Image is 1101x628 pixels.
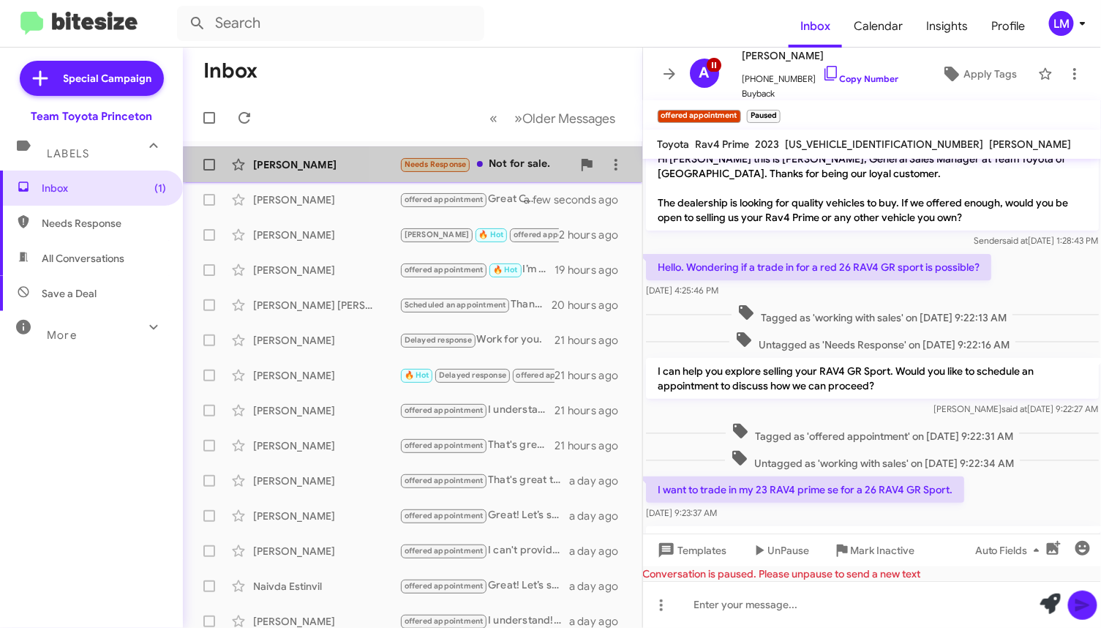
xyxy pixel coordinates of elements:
span: (1) [154,181,166,195]
span: Tagged as 'working with sales' on [DATE] 9:22:13 AM [732,304,1012,325]
div: Thank you! [399,296,552,313]
span: Untagged as 'working with sales' on [DATE] 9:22:34 AM [724,449,1019,471]
span: [PERSON_NAME] [DATE] 9:22:27 AM [933,403,1098,414]
small: offered appointment [658,110,741,123]
a: Calendar [842,5,914,48]
span: Save a Deal [42,286,97,301]
div: Great! Let’s schedule a time for you to bring in your vehicle for an evaluation. What day works b... [399,577,569,594]
div: You may use our online estimator if you do not want to visit with us: [URL][DOMAIN_NAME] [399,367,555,384]
div: Not for sale. [399,156,572,173]
p: Hi [PERSON_NAME] this is [PERSON_NAME], General Sales Manager at Team Toyota of [GEOGRAPHIC_DATA]... [646,146,1099,231]
span: [PERSON_NAME] [405,230,470,239]
div: 2 hours ago [559,228,630,242]
div: a day ago [569,474,631,488]
nav: Page navigation example [482,103,625,133]
div: [PERSON_NAME] [PERSON_NAME] [253,298,399,313]
div: a day ago [569,544,631,558]
div: Team Toyota Princeton [31,109,152,124]
span: [PERSON_NAME] [990,138,1072,151]
span: Delayed response [405,335,472,345]
span: offered appointment [405,546,484,556]
div: That's great to hear! When would you be available to bring your vehicle in for an appraisal? [399,437,555,454]
span: Needs Response [42,216,166,231]
span: offered appointment [514,230,593,239]
span: [DATE] 9:23:37 AM [646,507,717,518]
span: Mark Inactive [851,537,915,564]
span: Buyback [743,86,899,101]
span: offered appointment [405,405,484,415]
span: Inbox [42,181,166,195]
div: 21 hours ago [555,333,631,348]
div: 21 hours ago [555,438,631,453]
button: Next [506,103,625,133]
button: UnPause [739,537,822,564]
div: Great Car choice, we should be seeing the 2026 Rav4's nearer to the beginning of the new year. We... [399,191,543,208]
span: Tagged as 'offered appointment' on [DATE] 9:22:31 AM [725,422,1018,444]
span: [DATE] 4:25:46 PM [646,285,718,296]
small: Paused [747,110,781,123]
span: 🔥 Hot [493,265,518,274]
div: I can't provide specific offers until we see it in person. I'd love to schedule a time for you to... [399,542,569,559]
div: [PERSON_NAME] [253,474,399,488]
a: Profile [980,5,1037,48]
div: Great! Let’s schedule an appointment to evaluate your vehicle and discuss details. What day works... [399,507,569,524]
a: Insights [914,5,980,48]
span: said at [1002,403,1027,414]
span: Delayed response [439,370,506,380]
span: « [490,109,498,127]
p: Great Car choice, we should be seeing the 2026 Rav4's nearer to the beginning of the new year. We... [646,526,1099,567]
div: 19 hours ago [555,263,631,277]
span: A [699,61,710,85]
div: I understand your preference! Would you be open to discussing its value and exploring options fur... [399,402,555,419]
span: » [515,109,523,127]
div: [PERSON_NAME] [253,403,399,418]
span: Scheduled an appointment [405,300,506,310]
span: offered appointment [405,441,484,450]
div: [PERSON_NAME] [253,228,399,242]
div: Naivda Estinvil [253,579,399,594]
span: Labels [47,147,89,160]
a: Special Campaign [20,61,164,96]
div: [PERSON_NAME] [253,438,399,453]
button: Auto Fields [963,537,1057,564]
span: offered appointment [405,511,484,520]
p: I want to trade in my 23 RAV4 prime se for a 26 RAV4 GR Sport. [646,476,964,503]
span: offered appointment [405,581,484,591]
div: [PERSON_NAME] [253,157,399,172]
span: 🔥 Hot [479,230,504,239]
span: Rav4 Prime [696,138,750,151]
div: That's great to hear! Let's schedule a time for you to bring in your Rav4 Prime so we can discuss... [399,472,569,489]
span: offered appointment [405,476,484,485]
span: offered appointment [516,370,595,380]
div: Absolutely! [DATE] sounds great. [399,226,559,243]
a: Copy Number [822,73,899,84]
span: [PHONE_NUMBER] [743,64,899,86]
button: Apply Tags [927,61,1031,87]
span: Templates [655,537,727,564]
div: LM [1049,11,1074,36]
div: [PERSON_NAME] [253,263,399,277]
span: More [47,329,77,342]
button: Mark Inactive [822,537,927,564]
span: offered appointment [405,616,484,626]
div: I’m free [DATE] afternoon, around 3 or 4 p.m., if that works for you. [399,261,555,278]
span: offered appointment [405,265,484,274]
div: 20 hours ago [552,298,631,313]
button: Previous [481,103,507,133]
div: 21 hours ago [555,403,631,418]
div: [PERSON_NAME] [253,333,399,348]
div: [PERSON_NAME] [253,368,399,383]
span: 🔥 Hot [405,370,429,380]
p: Hello. Wondering if a trade in for a red 26 RAV4 GR sport is possible? [646,254,991,280]
button: LM [1037,11,1085,36]
button: Templates [643,537,739,564]
a: Inbox [789,5,842,48]
h1: Inbox [203,59,258,83]
span: 2023 [756,138,780,151]
span: Older Messages [523,111,616,127]
div: [PERSON_NAME] [253,192,399,207]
